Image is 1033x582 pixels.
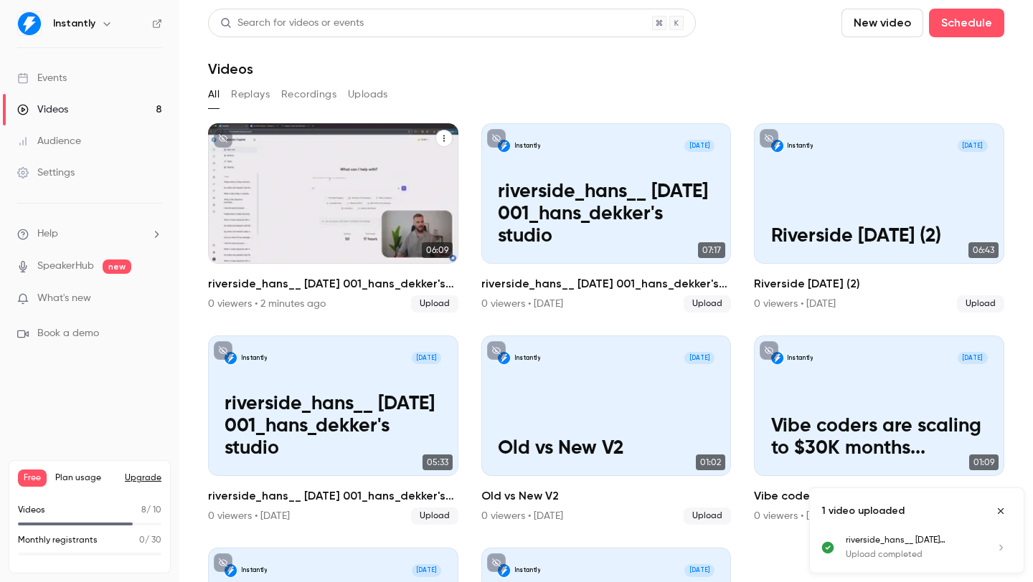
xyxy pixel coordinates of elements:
p: riverside_hans__ [DATE] 001_hans_dekker's studio [225,393,441,459]
span: [DATE] [684,352,714,364]
button: New video [841,9,923,37]
span: Free [18,469,47,487]
p: Instantly [241,354,267,363]
button: Recordings [281,83,336,106]
p: Videos [18,504,45,517]
a: Riverside Aug 27 (2)Instantly[DATE]Riverside [DATE] (2)06:43Riverside [DATE] (2)0 viewers • [DATE... [754,123,1004,313]
span: 8 [141,506,146,515]
h1: Videos [208,60,253,77]
p: / 30 [139,534,161,547]
a: Old vs New V2Instantly[DATE]Old vs New V201:02Old vs New V20 viewers • [DATE]Upload [481,335,732,525]
span: Upload [684,295,731,313]
span: 06:09 [422,242,453,258]
p: Instantly [514,566,540,575]
button: Uploads [348,83,388,106]
div: Videos [17,102,68,117]
p: riverside_hans__ [DATE] 001_hans_dekker's studio [498,181,714,247]
li: Riverside Aug 27 (2) [754,123,1004,313]
div: 0 viewers • [DATE] [208,509,290,523]
span: new [103,259,131,274]
span: [DATE] [412,352,442,364]
h2: Old vs New V2 [481,487,732,505]
a: 06:09riverside_hans__ [DATE] 001_hans_dekker's studio0 viewers • 2 minutes agoUpload [208,123,458,313]
p: Old vs New V2 [498,437,714,459]
p: Instantly [787,142,813,151]
a: riverside_hans__ aug 27, 2025 001_hans_dekker's studioInstantly[DATE]riverside_hans__ [DATE] 001_... [208,335,458,525]
a: riverside_hans__ sep 4, 2025 001_hans_dekker's studioInstantly[DATE]riverside_hans__ [DATE] 001_h... [481,123,732,313]
div: 0 viewers • [DATE] [481,509,563,523]
span: Help [37,226,58,242]
p: / 10 [141,504,161,517]
span: 0 [139,536,145,545]
li: riverside_hans__ aug 27, 2025 001_hans_dekker's studio [208,335,458,525]
img: Instantly [18,12,41,35]
div: 0 viewers • 2 minutes ago [208,297,326,311]
button: unpublished [214,341,232,360]
div: 0 viewers • [DATE] [481,297,563,311]
p: Instantly [514,142,540,151]
h2: riverside_hans__ [DATE] 001_hans_dekker's studio [208,275,458,292]
div: Audience [17,134,81,148]
h6: Instantly [53,16,95,31]
li: riverside_hans__ sep 11, 2025 001_hans_dekker's studio [208,123,458,313]
iframe: Noticeable Trigger [145,292,162,305]
span: [DATE] [684,564,714,576]
p: Riverside [DATE] (2) [771,225,988,247]
div: Search for videos or events [220,16,364,31]
h2: Vibe coders are scaling to $30K months... [754,487,1004,505]
button: unpublished [214,553,232,572]
span: [DATE] [958,352,988,364]
span: [DATE] [412,564,442,576]
button: All [208,83,220,106]
span: 07:17 [698,242,725,258]
div: 0 viewers • [DATE] [754,509,836,523]
button: Close uploads list [989,500,1012,523]
li: help-dropdown-opener [17,226,162,242]
span: What's new [37,291,91,306]
span: [DATE] [958,140,988,152]
p: Monthly registrants [18,534,98,547]
h2: riverside_hans__ [DATE] 001_hans_dekker's studio [208,487,458,505]
h2: Riverside [DATE] (2) [754,275,1004,292]
span: 01:09 [969,454,999,470]
span: Upload [957,295,1004,313]
button: unpublished [487,129,506,148]
p: Instantly [514,354,540,363]
span: 06:43 [968,242,999,258]
button: unpublished [214,129,232,148]
span: Upload [411,295,458,313]
ul: Uploads list [810,534,1024,573]
li: riverside_hans__ sep 4, 2025 001_hans_dekker's studio [481,123,732,313]
span: Upload [411,507,458,525]
li: Old vs New V2 [481,335,732,525]
div: Events [17,71,67,85]
p: Upload completed [846,548,978,561]
a: Vibe coders are scaling to $30K months...Instantly[DATE]Vibe coders are scaling to $30K months...... [754,335,1004,525]
button: unpublished [487,341,506,360]
p: riverside_hans__ [DATE] 001_hans_dekker's studio [846,534,978,547]
div: Settings [17,166,75,180]
li: Vibe coders are scaling to $30K months... [754,335,1004,525]
button: Replays [231,83,270,106]
a: riverside_hans__ [DATE] 001_hans_dekker's studioUpload completed [846,534,1012,561]
span: Plan usage [55,472,116,484]
span: [DATE] [684,140,714,152]
h2: riverside_hans__ [DATE] 001_hans_dekker's studio [481,275,732,292]
span: Book a demo [37,326,99,341]
p: Vibe coders are scaling to $30K months... [771,415,988,459]
div: 0 viewers • [DATE] [754,297,836,311]
p: 1 video uploaded [821,504,905,518]
span: 01:02 [696,454,725,470]
button: Upgrade [125,472,161,484]
section: Videos [208,9,1004,573]
button: Schedule [929,9,1004,37]
button: unpublished [760,341,778,360]
button: unpublished [760,129,778,148]
p: Instantly [787,354,813,363]
p: Instantly [241,566,267,575]
span: Upload [684,507,731,525]
button: unpublished [487,553,506,572]
a: SpeakerHub [37,259,94,274]
span: 05:33 [423,454,453,470]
